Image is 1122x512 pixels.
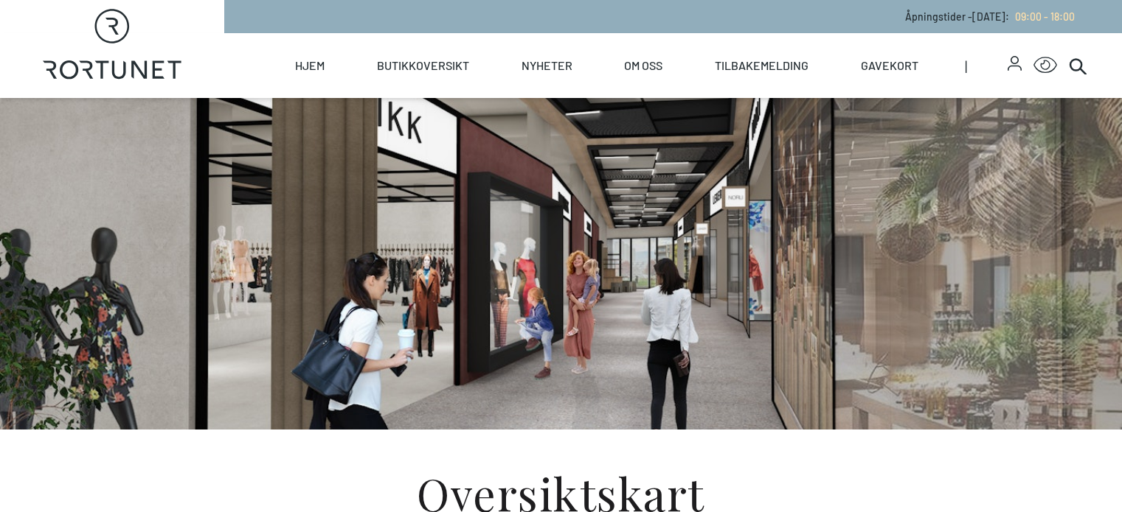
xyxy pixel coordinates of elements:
p: Åpningstider - [DATE] : [905,9,1075,24]
a: 09:00 - 18:00 [1009,10,1075,23]
a: Om oss [624,33,662,98]
a: Nyheter [522,33,572,98]
span: 09:00 - 18:00 [1015,10,1075,23]
a: Butikkoversikt [377,33,469,98]
a: Tilbakemelding [715,33,808,98]
a: Hjem [295,33,325,98]
a: Gavekort [861,33,918,98]
button: Open Accessibility Menu [1033,54,1057,77]
span: | [965,33,1008,98]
